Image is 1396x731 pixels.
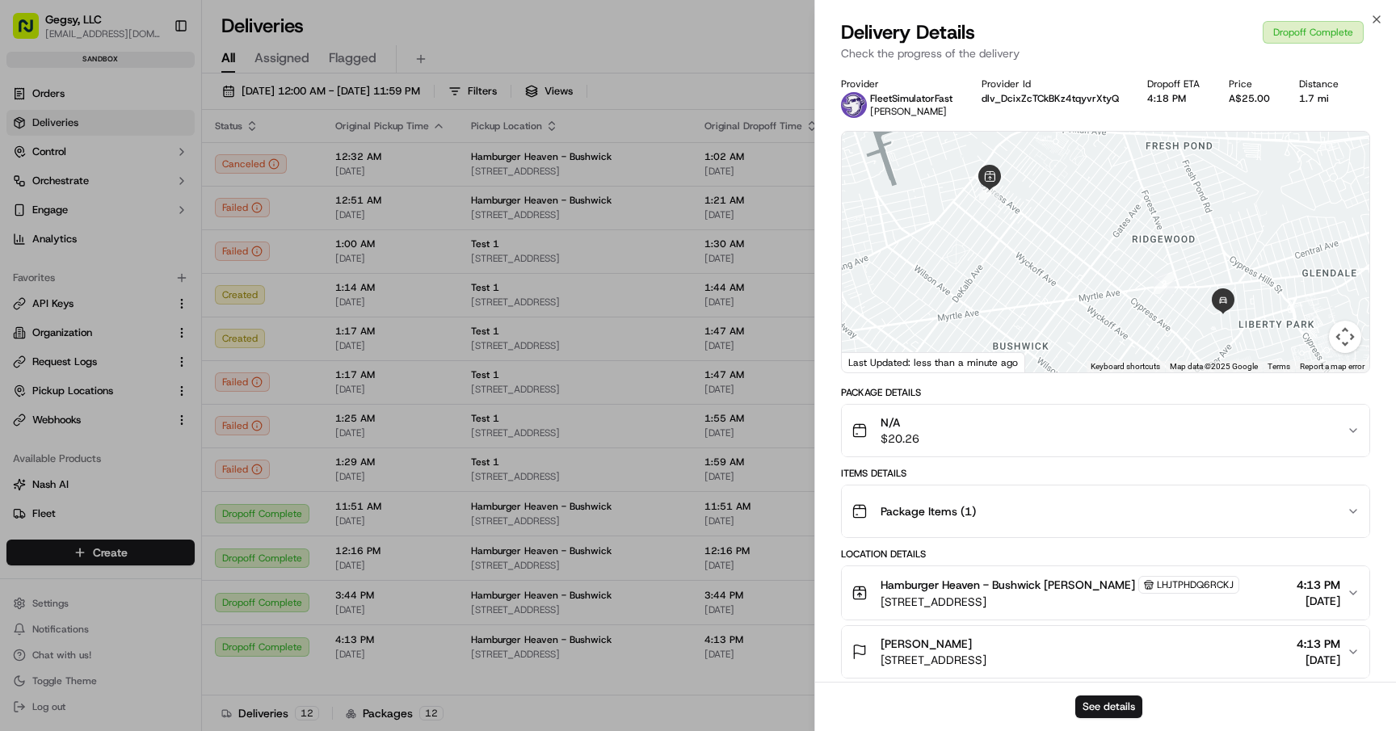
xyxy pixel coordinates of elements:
[1299,78,1342,90] div: Distance
[1297,593,1340,609] span: [DATE]
[870,105,947,118] span: [PERSON_NAME]
[841,548,1370,561] div: Location Details
[1157,578,1234,591] span: LHJTPHDQ6RCKJ
[870,92,952,105] p: FleetSimulatorFast
[1154,273,1175,294] div: 2
[1075,695,1142,718] button: See details
[16,235,42,261] img: Asif Zaman Khan
[32,251,45,264] img: 1736555255976-a54dd68f-1ca7-489b-9aae-adbdc363a1c4
[881,577,1135,593] span: Hamburger Heaven - Bushwick [PERSON_NAME]
[16,210,108,223] div: Past conversations
[1147,92,1203,105] div: 4:18 PM
[275,159,294,179] button: Start new chat
[1268,362,1290,371] a: Terms (opens in new tab)
[114,400,196,413] a: Powered byPylon
[1297,577,1340,593] span: 4:13 PM
[881,636,972,652] span: [PERSON_NAME]
[16,279,42,310] img: Wisdom Oko
[846,351,899,372] a: Open this area in Google Maps (opens a new window)
[16,154,45,183] img: 1736555255976-a54dd68f-1ca7-489b-9aae-adbdc363a1c4
[881,652,986,668] span: [STREET_ADDRESS]
[16,65,294,90] p: Welcome 👋
[42,104,291,121] input: Got a question? Start typing here...
[1229,92,1273,105] div: A$25.00
[175,294,181,307] span: •
[73,154,265,170] div: Start new chat
[50,250,131,263] span: [PERSON_NAME]
[1229,78,1273,90] div: Price
[982,78,1122,90] div: Provider Id
[1147,78,1203,90] div: Dropoff ETA
[250,207,294,226] button: See all
[137,363,149,376] div: 💻
[1300,362,1364,371] a: Report a map error
[881,431,919,447] span: $20.26
[16,363,29,376] div: 📗
[10,355,130,384] a: 📗Knowledge Base
[1170,362,1258,371] span: Map data ©2025 Google
[161,401,196,413] span: Pylon
[1091,361,1160,372] button: Keyboard shortcuts
[841,45,1370,61] p: Check the progress of the delivery
[982,92,1119,105] button: dlv_DcixZcTCkBKz4tqyvrXtyQ
[842,566,1369,620] button: Hamburger Heaven - Bushwick [PERSON_NAME]LHJTPHDQ6RCKJ[STREET_ADDRESS]4:13 PM[DATE]
[841,467,1370,480] div: Items Details
[153,361,259,377] span: API Documentation
[842,485,1369,537] button: Package Items (1)
[32,295,45,308] img: 1736555255976-a54dd68f-1ca7-489b-9aae-adbdc363a1c4
[16,16,48,48] img: Nash
[134,250,140,263] span: •
[841,92,867,118] img: FleetSimulator.png
[846,351,899,372] img: Google
[841,78,956,90] div: Provider
[143,250,183,263] span: 1:50 AM
[881,414,919,431] span: N/A
[881,503,976,519] span: Package Items ( 1 )
[73,170,222,183] div: We're available if you need us!
[1297,636,1340,652] span: 4:13 PM
[842,405,1369,456] button: N/A$20.26
[1297,652,1340,668] span: [DATE]
[1299,92,1342,105] div: 1.7 mi
[881,594,1239,610] span: [STREET_ADDRESS]
[130,355,266,384] a: 💻API Documentation
[842,626,1369,678] button: [PERSON_NAME][STREET_ADDRESS]4:13 PM[DATE]
[34,154,63,183] img: 8571987876998_91fb9ceb93ad5c398215_72.jpg
[32,361,124,377] span: Knowledge Base
[841,19,975,45] span: Delivery Details
[842,352,1025,372] div: Last Updated: less than a minute ago
[1329,321,1361,353] button: Map camera controls
[841,386,1370,399] div: Package Details
[50,294,172,307] span: Wisdom [PERSON_NAME]
[184,294,217,307] span: [DATE]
